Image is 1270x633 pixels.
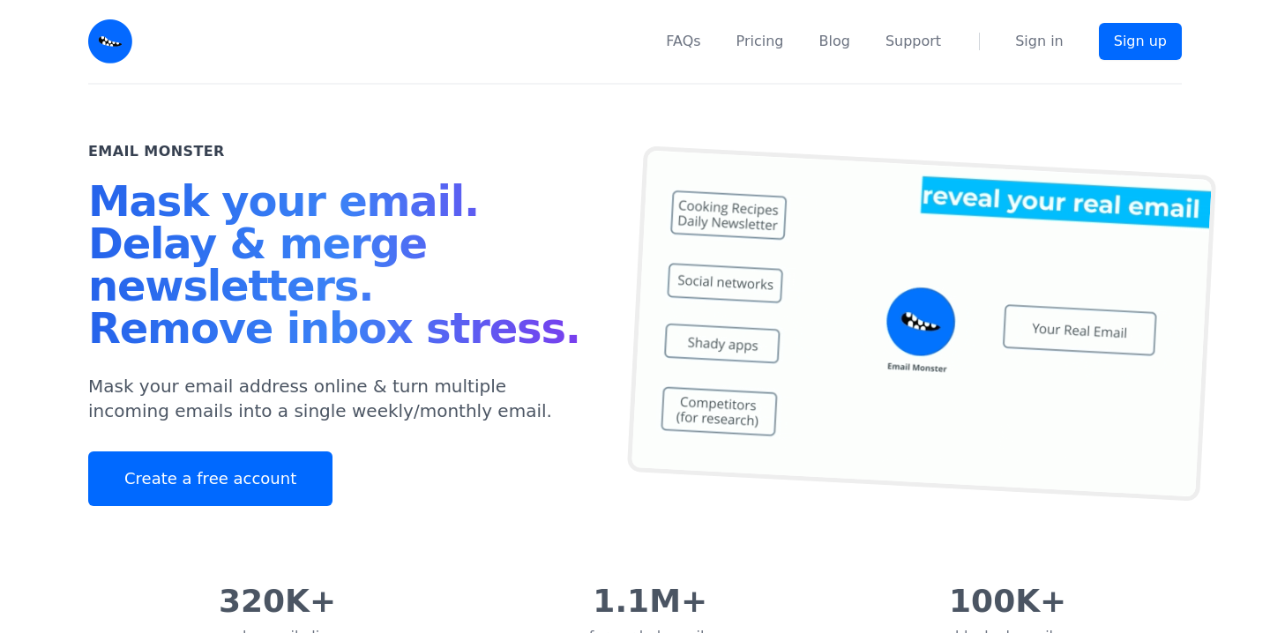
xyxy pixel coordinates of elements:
a: Blog [819,31,850,52]
a: Pricing [736,31,784,52]
h1: Mask your email. Delay & merge newsletters. Remove inbox stress. [88,180,593,356]
a: FAQs [666,31,700,52]
p: Mask your email address online & turn multiple incoming emails into a single weekly/monthly email. [88,374,593,423]
a: Sign in [1015,31,1064,52]
img: Email Monster [88,19,132,63]
a: Sign up [1099,23,1182,60]
div: 100K+ [949,584,1066,619]
div: 1.1M+ [589,584,712,619]
div: 320K+ [204,584,352,619]
h2: Email Monster [88,141,225,162]
a: Create a free account [88,451,332,506]
a: Support [885,31,941,52]
img: temp mail, free temporary mail, Temporary Email [627,145,1216,502]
